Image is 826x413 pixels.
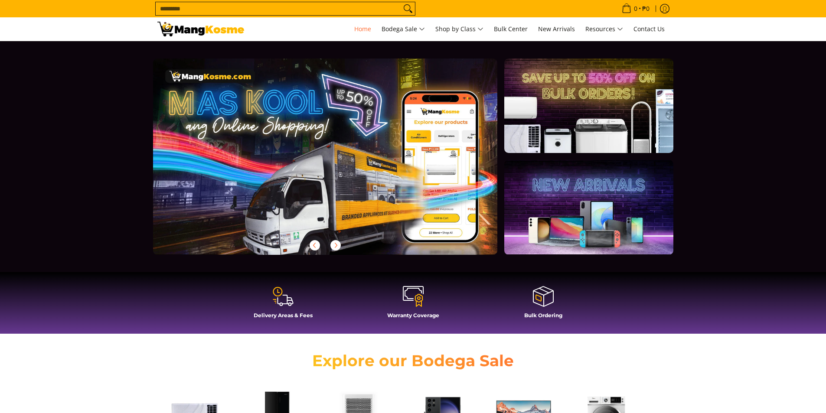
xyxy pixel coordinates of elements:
[431,17,488,41] a: Shop by Class
[350,17,375,41] a: Home
[157,22,244,36] img: Mang Kosme: Your Home Appliances Warehouse Sale Partner!
[353,285,474,325] a: Warranty Coverage
[619,4,652,13] span: •
[494,25,528,33] span: Bulk Center
[435,24,483,35] span: Shop by Class
[401,2,415,15] button: Search
[490,17,532,41] a: Bulk Center
[483,312,604,319] h4: Bulk Ordering
[377,17,429,41] a: Bodega Sale
[326,236,345,255] button: Next
[353,312,474,319] h4: Warranty Coverage
[534,17,579,41] a: New Arrivals
[222,312,344,319] h4: Delivery Areas & Fees
[382,24,425,35] span: Bodega Sale
[581,17,627,41] a: Resources
[641,6,651,12] span: ₱0
[253,17,669,41] nav: Main Menu
[629,17,669,41] a: Contact Us
[633,6,639,12] span: 0
[222,285,344,325] a: Delivery Areas & Fees
[153,59,526,269] a: More
[633,25,665,33] span: Contact Us
[483,285,604,325] a: Bulk Ordering
[538,25,575,33] span: New Arrivals
[287,351,539,371] h2: Explore our Bodega Sale
[305,236,324,255] button: Previous
[585,24,623,35] span: Resources
[354,25,371,33] span: Home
